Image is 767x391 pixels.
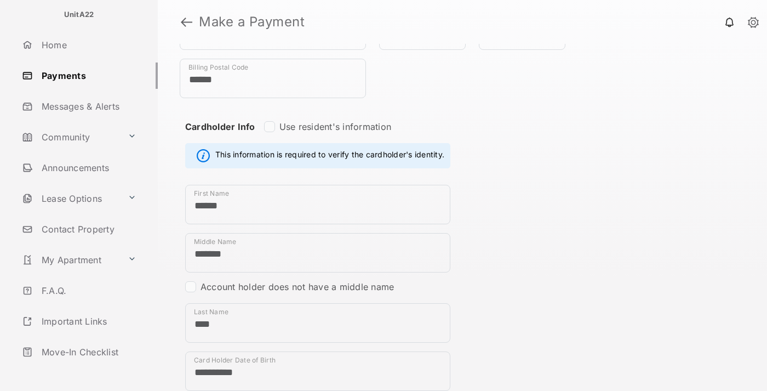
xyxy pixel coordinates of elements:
[18,93,158,120] a: Messages & Alerts
[199,15,305,29] strong: Make a Payment
[18,185,123,212] a: Lease Options
[18,339,158,365] a: Move-In Checklist
[18,216,158,242] a: Contact Property
[18,277,158,304] a: F.A.Q.
[18,124,123,150] a: Community
[201,281,394,292] label: Account holder does not have a middle name
[185,121,255,152] strong: Cardholder Info
[18,308,141,335] a: Important Links
[64,9,94,20] p: UnitA22
[18,155,158,181] a: Announcements
[18,32,158,58] a: Home
[215,149,444,162] span: This information is required to verify the cardholder's identity.
[279,121,391,132] label: Use resident's information
[18,247,123,273] a: My Apartment
[18,63,158,89] a: Payments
